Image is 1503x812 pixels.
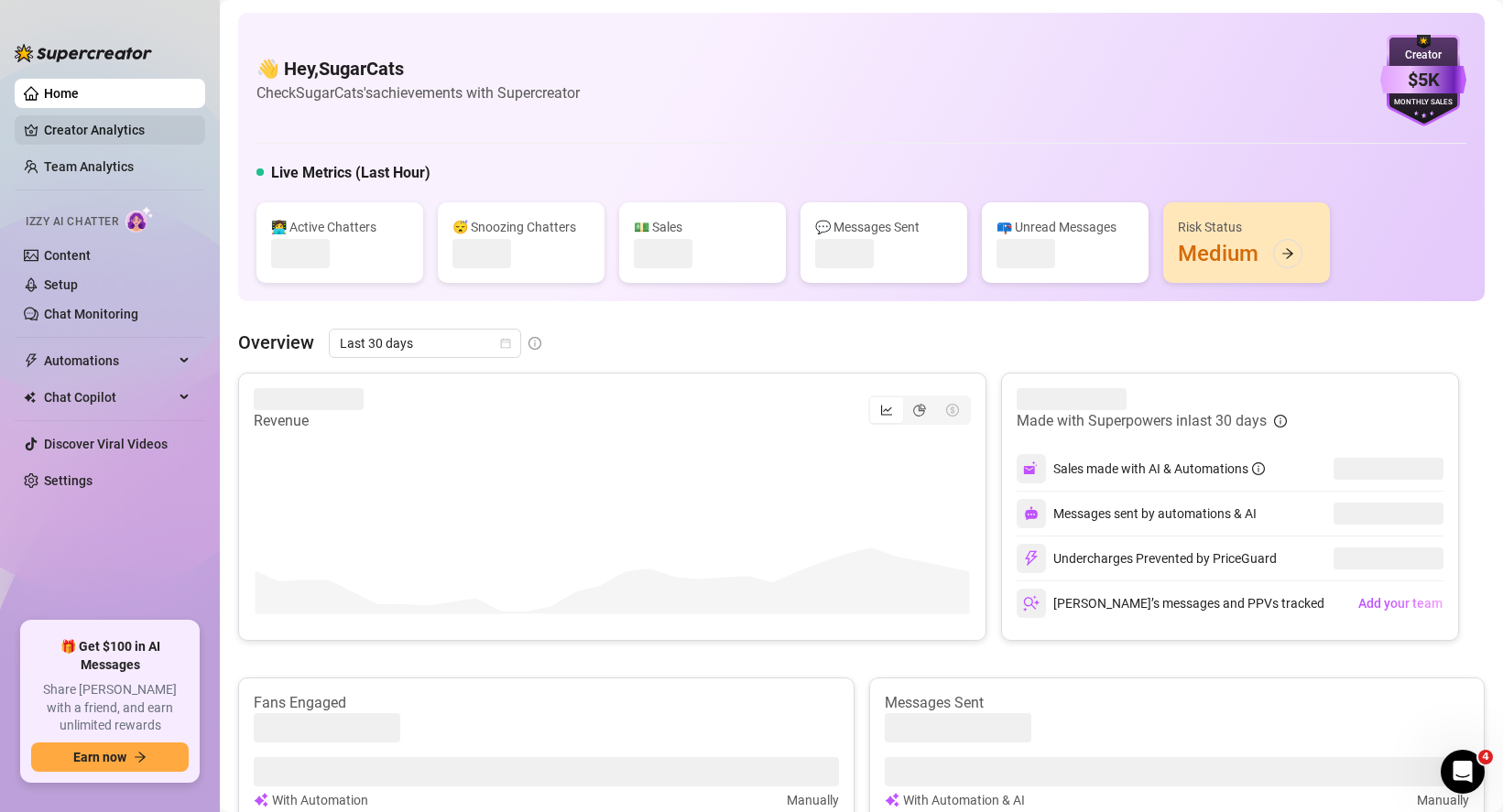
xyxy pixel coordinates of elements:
[815,217,953,237] div: 💬 Messages Sent
[256,81,580,104] article: Check SugarCats's achievements with Supercreator
[254,410,364,432] article: Revenue
[44,473,93,488] a: Settings
[452,217,590,237] div: 😴 Snoozing Chatters
[1017,589,1324,618] div: [PERSON_NAME]’s messages and PPVs tracked
[1024,506,1039,521] img: svg%3e
[1053,459,1265,479] div: Sales made with AI & Automations
[1380,66,1466,94] div: $5K
[125,206,154,233] img: AI Chatter
[1358,596,1443,611] span: Add your team
[1478,750,1493,764] span: 4
[44,248,91,263] a: Content
[1023,595,1040,612] img: svg%3e
[44,277,78,292] a: Setup
[134,751,147,763] span: arrow-right
[44,307,138,321] a: Chat Monitoring
[1357,589,1443,618] button: Add your team
[634,217,771,237] div: 💵 Sales
[903,790,1025,810] article: With Automation & AI
[500,338,511,349] span: calendar
[1023,460,1040,477] img: svg%3e
[1380,47,1466,64] div: Creator
[238,329,314,356] article: Overview
[1017,544,1277,573] div: Undercharges Prevented by PriceGuard
[1441,750,1485,794] iframe: Intercom live chat
[44,346,174,375] span: Automations
[44,86,79,101] a: Home
[73,750,126,764] span: Earn now
[946,404,959,417] span: dollar-circle
[44,383,174,412] span: Chat Copilot
[31,742,189,772] button: Earn nowarrow-right
[787,790,839,810] article: Manually
[340,330,510,357] span: Last 30 days
[271,217,408,237] div: 👩‍💻 Active Chatters
[868,395,971,425] div: segmented control
[997,217,1134,237] div: 📪 Unread Messages
[256,56,580,81] h4: 👋 Hey, SugarCats
[31,638,189,674] span: 🎁 Get $100 in AI Messages
[254,693,839,713] article: Fans Engaged
[885,693,1470,713] article: Messages Sent
[885,790,899,810] img: svg%3e
[1017,410,1267,432] article: Made with Superpowers in last 30 days
[1178,217,1315,237] div: Risk Status
[24,391,36,404] img: Chat Copilot
[24,353,38,368] span: thunderbolt
[880,404,893,417] span: line-chart
[44,159,134,174] a: Team Analytics
[254,790,268,810] img: svg%3e
[1017,499,1257,528] div: Messages sent by automations & AI
[1274,415,1287,428] span: info-circle
[1252,462,1265,475] span: info-circle
[1380,97,1466,109] div: Monthly Sales
[44,437,168,451] a: Discover Viral Videos
[31,681,189,735] span: Share [PERSON_NAME] with a friend, and earn unlimited rewards
[913,404,926,417] span: pie-chart
[15,44,152,62] img: logo-BBDzfeDw.svg
[1023,550,1040,567] img: svg%3e
[1380,35,1466,126] img: purple-badge-B9DA21FR.svg
[1417,790,1469,810] article: Manually
[528,337,541,350] span: info-circle
[26,213,118,231] span: Izzy AI Chatter
[271,162,430,184] h5: Live Metrics (Last Hour)
[44,115,191,145] a: Creator Analytics
[1281,247,1294,260] span: arrow-right
[272,790,368,810] article: With Automation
